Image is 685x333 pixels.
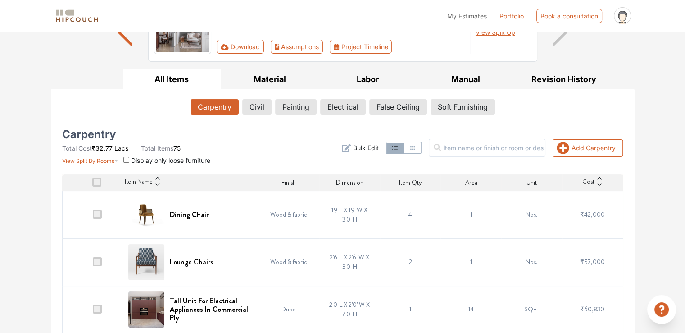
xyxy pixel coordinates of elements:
span: Lacs [114,144,128,152]
li: 75 [141,143,181,153]
span: Total Cost [62,144,92,152]
span: Display only loose furniture [131,157,210,164]
span: Dimension [336,178,363,187]
td: Wood & fabric [259,191,319,238]
div: Book a consultation [536,9,602,23]
button: False Ceiling [369,99,427,115]
td: Duco [259,286,319,333]
button: Material [221,69,319,89]
td: 1 [380,286,441,333]
h5: Carpentry [62,131,116,138]
td: Wood & fabric [259,238,319,286]
button: Soft Furnishing [431,99,495,115]
div: First group [217,40,399,54]
h6: Lounge Chairs [170,258,213,266]
img: Dining Chair [128,197,164,233]
button: Bulk Edit [342,143,378,153]
span: ₹60,830 [580,305,604,314]
span: View Split By Rooms [62,157,114,164]
button: Electrical [320,99,366,115]
span: Area [465,178,477,187]
button: Add Carpentry [553,139,623,157]
span: Cost [582,177,594,188]
td: 1 [440,191,501,238]
td: 1'9"L X 1'9"W X 3'0"H [319,191,380,238]
td: Nos. [501,191,562,238]
td: 2 [380,238,441,286]
a: Portfolio [499,11,524,21]
td: 4 [380,191,441,238]
span: Item Name [125,177,153,188]
div: Toolbar with button groups [217,40,464,54]
span: logo-horizontal.svg [54,6,100,26]
span: View Split Up [476,28,515,36]
button: View Split By Rooms [62,153,118,165]
button: View Split Up [476,28,515,37]
img: Tall Unit For Electrical Appliances In Commercial Ply [128,291,164,328]
img: Lounge Chairs [128,244,164,280]
button: All Items [123,69,221,89]
span: ₹42,000 [580,210,605,219]
button: Painting [275,99,317,115]
span: Unit [526,178,537,187]
button: Manual [417,69,515,89]
span: Item Qty [399,178,422,187]
button: Download [217,40,264,54]
button: Labor [319,69,417,89]
td: Nos. [501,238,562,286]
button: Assumptions [271,40,323,54]
td: 2'0"L X 2'0"W X 7'0"H [319,286,380,333]
td: SQFT [501,286,562,333]
td: 1 [440,238,501,286]
h6: Tall Unit For Electrical Appliances In Commercial Ply [170,296,253,323]
td: 14 [440,286,501,333]
span: Total Items [141,144,173,152]
span: ₹32.77 [92,144,113,152]
td: 2'6"L X 2'6"W X 3'0"H [319,238,380,286]
button: Civil [242,99,272,115]
img: logo-horizontal.svg [54,8,100,24]
span: Finish [281,178,296,187]
span: ₹57,000 [580,257,605,266]
input: Item name or finish or room or description [429,139,545,157]
button: Project Timeline [330,40,392,54]
h6: Dining Chair [170,210,209,219]
span: My Estimates [447,12,487,20]
button: Carpentry [191,99,239,115]
span: Bulk Edit [353,143,378,153]
button: Revision History [515,69,613,89]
